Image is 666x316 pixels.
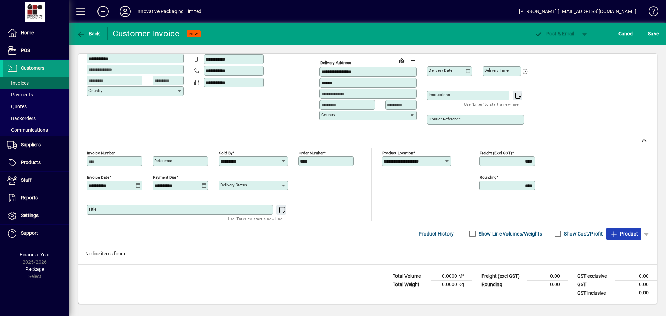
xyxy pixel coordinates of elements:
span: ost & Email [534,31,574,36]
mat-label: Invoice number [87,151,115,155]
a: Settings [3,207,69,224]
a: Communications [3,124,69,136]
span: Communications [7,127,48,133]
span: Settings [21,213,39,218]
mat-label: Invoice date [87,175,109,180]
td: GST exclusive [574,272,615,281]
button: Cancel [617,27,635,40]
td: Rounding [478,281,527,289]
label: Show Cost/Profit [563,230,603,237]
button: Back [75,27,102,40]
app-page-header-button: Back [69,27,108,40]
label: Show Line Volumes/Weights [477,230,542,237]
td: Total Weight [389,281,431,289]
td: 0.0000 M³ [431,272,472,281]
a: Knowledge Base [643,1,657,24]
mat-label: Delivery date [429,68,452,73]
span: Suppliers [21,142,41,147]
td: 0.00 [615,281,657,289]
td: 0.00 [615,272,657,281]
mat-label: Rounding [480,175,496,180]
td: 0.00 [615,289,657,298]
span: Reports [21,195,38,200]
mat-label: Title [88,207,96,212]
span: Backorders [7,116,36,121]
mat-label: Payment due [153,175,176,180]
mat-label: Instructions [429,92,450,97]
mat-hint: Use 'Enter' to start a new line [228,215,282,223]
span: Package [25,266,44,272]
span: ave [648,28,659,39]
span: Back [77,31,100,36]
span: Home [21,30,34,35]
span: S [648,31,651,36]
a: Payments [3,89,69,101]
td: GST inclusive [574,289,615,298]
span: Product [610,228,638,239]
span: Support [21,230,38,236]
div: No line items found [78,243,657,264]
span: P [546,31,549,36]
mat-label: Delivery status [220,182,247,187]
span: Product History [419,228,454,239]
span: Payments [7,92,33,97]
span: Customers [21,65,44,71]
a: Products [3,154,69,171]
span: Quotes [7,104,27,109]
button: Product History [416,228,457,240]
a: Invoices [3,77,69,89]
a: Quotes [3,101,69,112]
span: POS [21,48,30,53]
mat-label: Reference [154,158,172,163]
td: 0.00 [527,281,568,289]
mat-hint: Use 'Enter' to start a new line [464,100,519,108]
a: View on map [396,55,407,66]
div: Customer Invoice [113,28,180,39]
a: Suppliers [3,136,69,154]
td: Total Volume [389,272,431,281]
a: Support [3,225,69,242]
td: Freight (excl GST) [478,272,527,281]
mat-label: Country [88,88,102,93]
span: Staff [21,177,32,183]
span: NEW [189,32,198,36]
mat-label: Delivery time [484,68,509,73]
button: Profile [114,5,136,18]
td: 0.0000 Kg [431,281,472,289]
div: Innovative Packaging Limited [136,6,202,17]
span: Cancel [618,28,634,39]
a: Backorders [3,112,69,124]
a: Reports [3,189,69,207]
mat-label: Product location [382,151,413,155]
a: POS [3,42,69,59]
mat-label: Freight (excl GST) [480,151,512,155]
td: GST [574,281,615,289]
mat-label: Country [321,112,335,117]
button: Choose address [407,55,418,66]
div: [PERSON_NAME] [EMAIL_ADDRESS][DOMAIN_NAME] [519,6,637,17]
span: Financial Year [20,252,50,257]
td: 0.00 [527,272,568,281]
a: Staff [3,172,69,189]
span: Invoices [7,80,29,86]
mat-label: Courier Reference [429,117,461,121]
a: Home [3,24,69,42]
button: Add [92,5,114,18]
button: Save [646,27,660,40]
mat-label: Sold by [219,151,232,155]
button: Product [606,228,641,240]
button: Post & Email [531,27,578,40]
span: Products [21,160,41,165]
mat-label: Order number [299,151,324,155]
